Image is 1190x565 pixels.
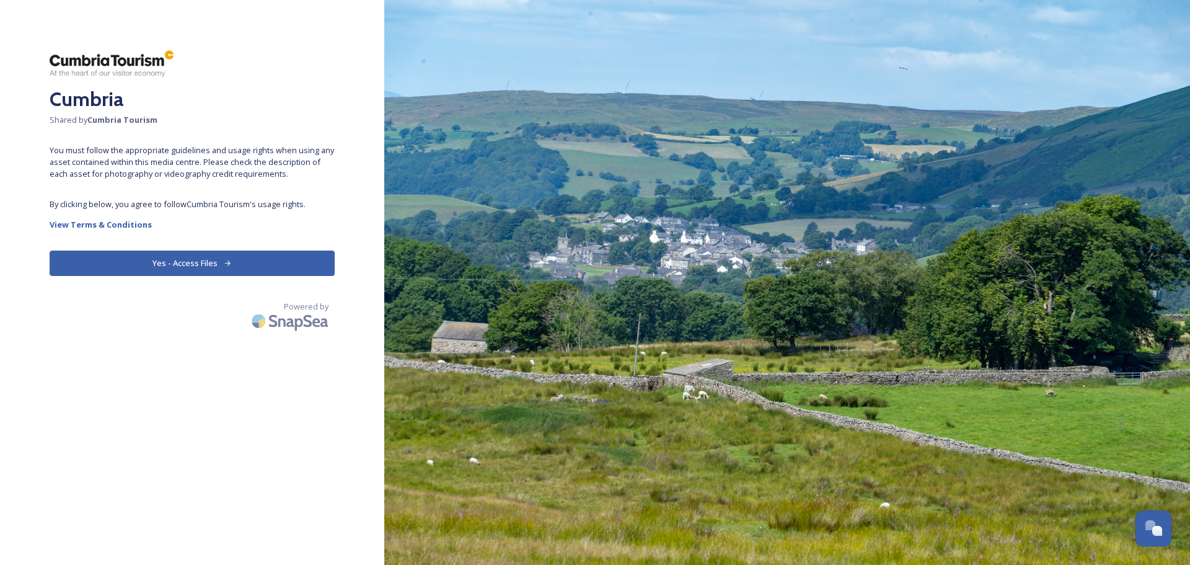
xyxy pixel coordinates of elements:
[50,219,152,230] strong: View Terms & Conditions
[50,50,174,78] img: ct_logo.png
[50,114,335,126] span: Shared by
[50,145,335,180] span: You must follow the appropriate guidelines and usage rights when using any asset contained within...
[50,84,335,114] h2: Cumbria
[50,198,335,210] span: By clicking below, you agree to follow Cumbria Tourism 's usage rights.
[284,301,328,313] span: Powered by
[248,306,335,336] img: SnapSea Logo
[50,217,335,232] a: View Terms & Conditions
[50,251,335,276] button: Yes - Access Files
[1135,510,1171,546] button: Open Chat
[87,114,157,125] strong: Cumbria Tourism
